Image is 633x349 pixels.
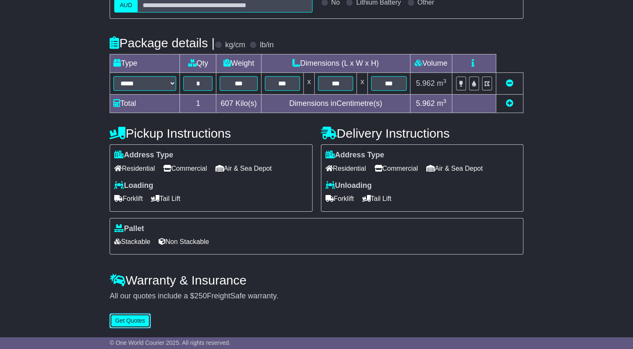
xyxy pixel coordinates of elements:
[110,292,523,301] div: All our quotes include a $ FreightSafe warranty.
[114,224,144,234] label: Pallet
[325,151,384,160] label: Address Type
[180,95,216,113] td: 1
[216,95,261,113] td: Kilo(s)
[261,95,410,113] td: Dimensions in Centimetre(s)
[110,95,180,113] td: Total
[110,36,215,50] h4: Package details |
[261,54,410,73] td: Dimensions (L x W x H)
[321,126,523,140] h4: Delivery Instructions
[110,126,312,140] h4: Pickup Instructions
[426,162,483,175] span: Air & Sea Depot
[304,73,315,95] td: x
[194,292,207,300] span: 250
[151,192,180,205] span: Tail Lift
[374,162,418,175] span: Commercial
[163,162,207,175] span: Commercial
[225,41,245,50] label: kg/cm
[114,192,143,205] span: Forklift
[506,79,513,87] a: Remove this item
[443,78,446,84] sup: 3
[221,99,233,108] span: 607
[110,313,151,328] button: Get Quotes
[443,98,446,104] sup: 3
[110,339,231,346] span: © One World Courier 2025. All rights reserved.
[325,192,354,205] span: Forklift
[506,99,513,108] a: Add new item
[410,54,452,73] td: Volume
[110,54,180,73] td: Type
[260,41,274,50] label: lb/in
[416,99,435,108] span: 5.962
[437,79,446,87] span: m
[437,99,446,108] span: m
[416,79,435,87] span: 5.962
[325,162,366,175] span: Residential
[114,162,155,175] span: Residential
[114,181,153,190] label: Loading
[159,235,209,248] span: Non Stackable
[216,54,261,73] td: Weight
[180,54,216,73] td: Qty
[215,162,272,175] span: Air & Sea Depot
[110,273,523,287] h4: Warranty & Insurance
[114,235,150,248] span: Stackable
[114,151,173,160] label: Address Type
[357,73,368,95] td: x
[362,192,392,205] span: Tail Lift
[325,181,372,190] label: Unloading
